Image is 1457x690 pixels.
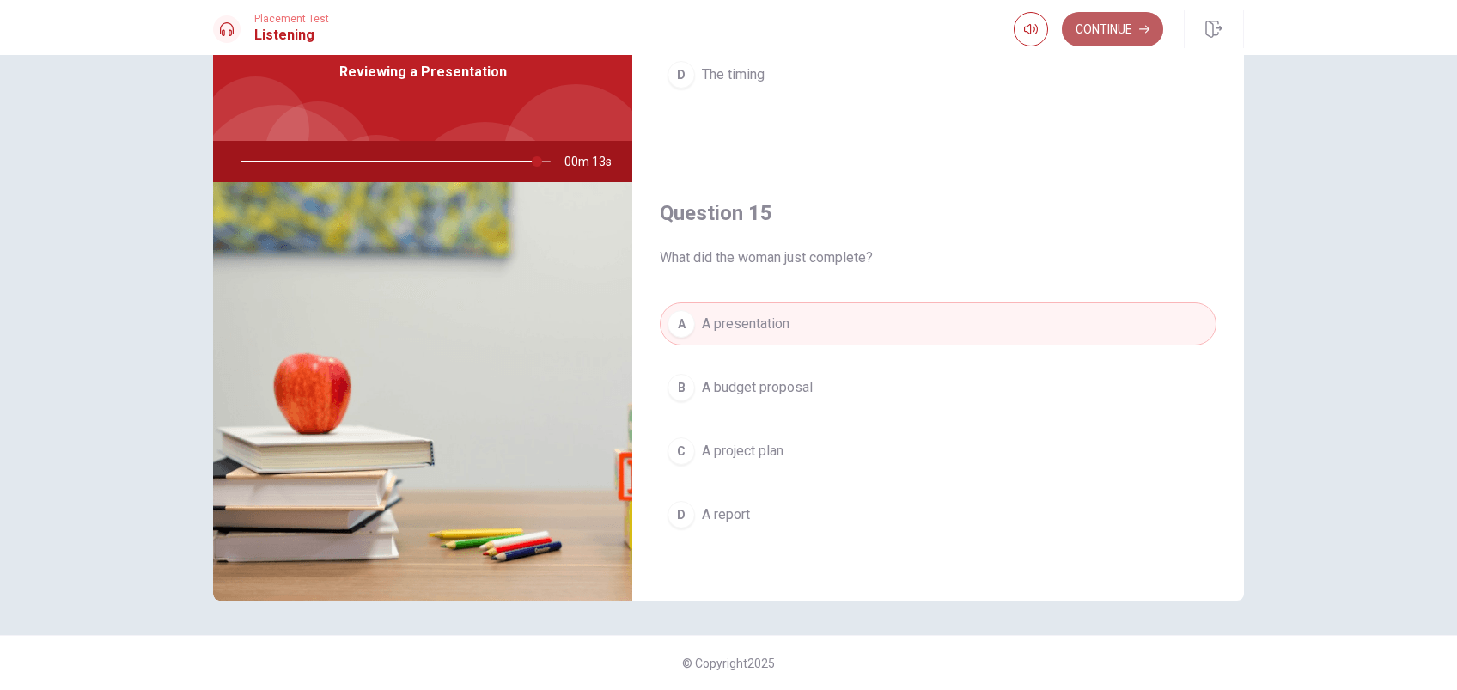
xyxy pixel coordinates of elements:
[660,247,1216,268] span: What did the woman just complete?
[660,430,1216,473] button: CA project plan
[254,13,329,25] span: Placement Test
[213,182,632,601] img: Reviewing a Presentation
[660,199,1216,227] h4: Question 15
[682,656,775,670] span: © Copyright 2025
[702,377,813,398] span: A budget proposal
[660,493,1216,536] button: DA report
[668,437,695,465] div: C
[660,366,1216,409] button: BA budget proposal
[702,314,789,334] span: A presentation
[668,310,695,338] div: A
[702,441,783,461] span: A project plan
[702,504,750,525] span: A report
[668,501,695,528] div: D
[668,374,695,401] div: B
[668,61,695,89] div: D
[339,62,507,82] span: Reviewing a Presentation
[254,25,329,46] h1: Listening
[702,64,765,85] span: The timing
[564,141,625,182] span: 00m 13s
[660,53,1216,96] button: DThe timing
[660,302,1216,345] button: AA presentation
[1062,12,1163,46] button: Continue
